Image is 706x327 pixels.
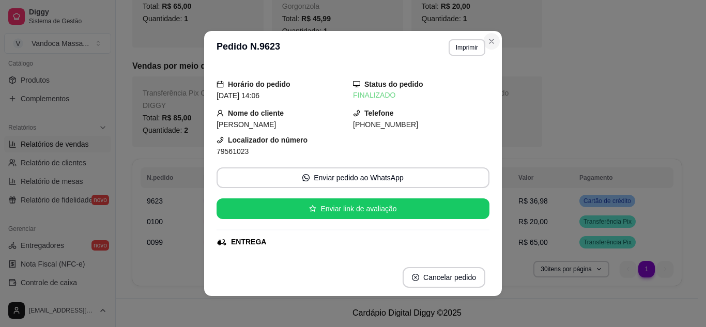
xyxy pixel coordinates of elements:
strong: Localizador do número [228,136,308,144]
span: phone [353,110,360,117]
button: close-circleCancelar pedido [403,267,485,288]
button: whats-appEnviar pedido ao WhatsApp [217,167,489,188]
div: FINALIZADO [353,90,489,101]
strong: Horário do pedido [228,80,290,88]
span: phone [217,136,224,144]
h3: Pedido N. 9623 [217,39,280,56]
button: Close [483,33,500,50]
strong: Status do pedido [364,80,423,88]
span: [PERSON_NAME] [217,120,276,129]
span: calendar [217,81,224,88]
strong: Nome do cliente [228,109,284,117]
span: 79561023 [217,147,249,155]
span: close-circle [412,274,419,281]
button: Imprimir [449,39,485,56]
button: starEnviar link de avaliação [217,198,489,219]
span: star [309,205,316,212]
span: desktop [353,81,360,88]
span: [PHONE_NUMBER] [353,120,418,129]
span: user [217,110,224,117]
span: [DATE] 14:06 [217,91,259,100]
span: whats-app [302,174,310,181]
strong: Telefone [364,109,394,117]
div: ENTREGA [231,237,266,247]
